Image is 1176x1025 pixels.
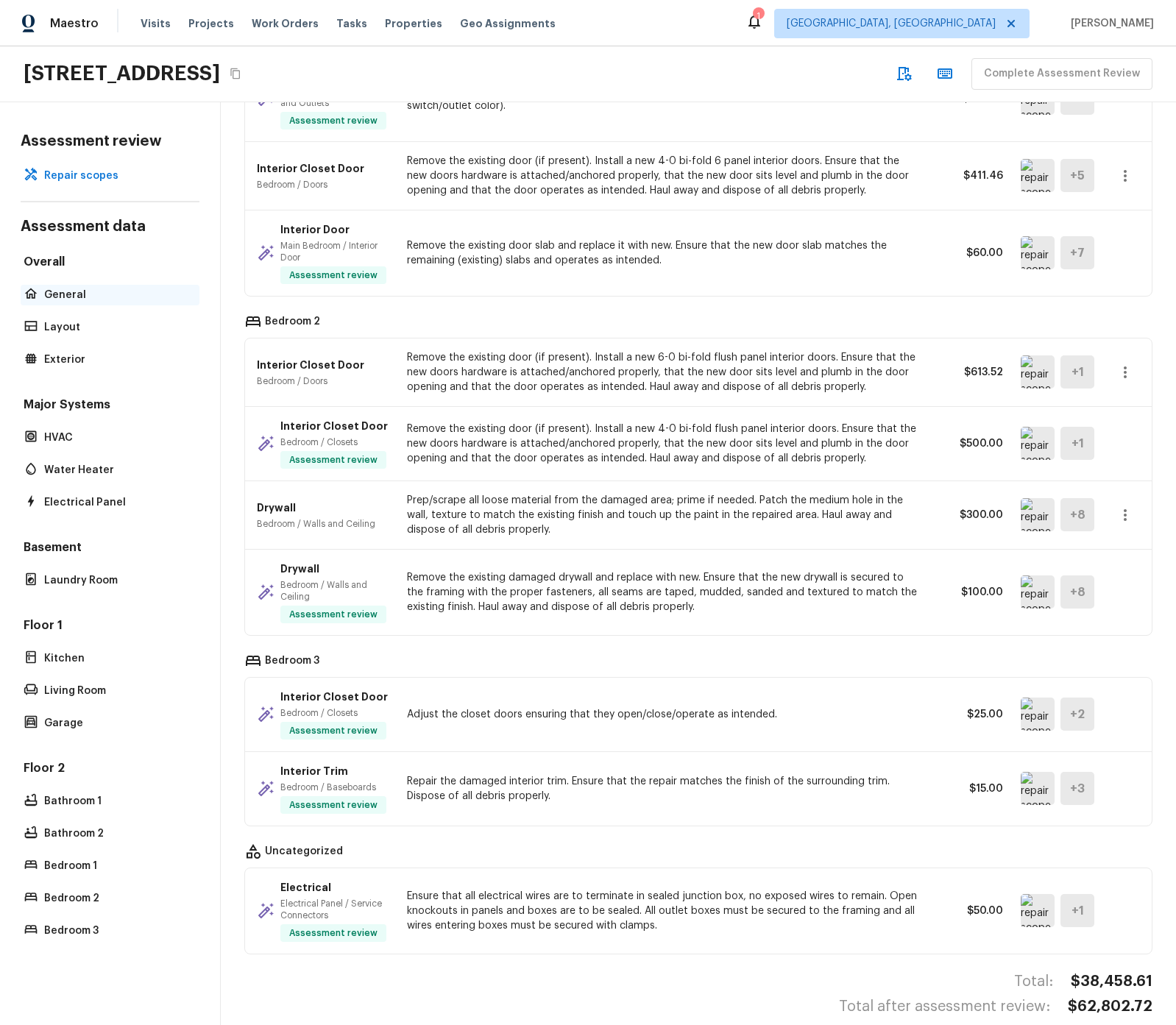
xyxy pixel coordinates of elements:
[280,707,388,719] p: Bedroom / Closets
[44,826,191,841] p: Bathroom 2
[1021,236,1055,269] img: repair scope asset
[280,436,388,448] p: Bedroom / Closets
[937,436,1003,451] p: $500.00
[44,859,191,873] p: Bedroom 1
[44,891,191,906] p: Bedroom 2
[21,132,199,151] h4: Assessment review
[1070,781,1085,797] h5: + 3
[257,161,364,176] p: Interior Closet Door
[937,904,1003,918] p: $50.00
[44,794,191,809] p: Bathroom 1
[1021,159,1055,192] img: repair scope asset
[44,923,191,938] p: Bedroom 3
[1070,584,1085,600] h5: + 8
[44,495,191,510] p: Electrical Panel
[385,16,442,31] span: Properties
[141,16,171,31] span: Visits
[1071,972,1152,991] h4: $38,458.61
[265,314,320,332] p: Bedroom 2
[283,723,383,738] span: Assessment review
[1071,903,1084,919] h5: + 1
[24,60,220,87] h2: [STREET_ADDRESS]
[460,16,556,31] span: Geo Assignments
[44,320,191,335] p: Layout
[1014,972,1053,991] h4: Total:
[1021,427,1055,460] img: repair scope asset
[21,254,199,273] h5: Overall
[280,880,389,895] p: Electrical
[21,539,199,558] h5: Basement
[280,579,389,603] p: Bedroom / Walls and Ceiling
[1068,997,1152,1016] h4: $62,802.72
[280,764,386,778] p: Interior Trim
[21,217,199,239] h4: Assessment data
[280,561,389,576] p: Drywall
[226,64,245,83] button: Copy Address
[44,684,191,698] p: Living Room
[1070,507,1085,523] h5: + 8
[280,781,386,793] p: Bedroom / Baseboards
[21,617,199,636] h5: Floor 1
[407,570,919,614] p: Remove the existing damaged drywall and replace with new. Ensure that the new drywall is secured ...
[937,169,1003,183] p: $411.46
[937,365,1003,380] p: $613.52
[1065,16,1154,31] span: [PERSON_NAME]
[787,16,996,31] span: [GEOGRAPHIC_DATA], [GEOGRAPHIC_DATA]
[44,352,191,367] p: Exterior
[257,500,375,515] p: Drywall
[280,240,389,263] p: Main Bedroom / Interior Door
[1021,498,1055,531] img: repair scope asset
[283,453,383,467] span: Assessment review
[257,179,364,191] p: Bedroom / Doors
[44,430,191,445] p: HVAC
[407,350,919,394] p: Remove the existing door (if present). Install a new 6-0 bi-fold flush panel interior doors. Ensu...
[283,113,383,128] span: Assessment review
[44,573,191,588] p: Laundry Room
[937,781,1003,796] p: $15.00
[937,246,1003,260] p: $60.00
[1070,706,1085,723] h5: + 2
[753,9,763,24] div: 1
[252,16,319,31] span: Work Orders
[283,926,383,940] span: Assessment review
[937,585,1003,600] p: $100.00
[283,798,383,812] span: Assessment review
[1021,698,1055,731] img: repair scope asset
[21,760,199,779] h5: Floor 2
[21,397,199,416] h5: Major Systems
[188,16,234,31] span: Projects
[257,358,364,372] p: Interior Closet Door
[937,707,1003,722] p: $25.00
[257,518,375,530] p: Bedroom / Walls and Ceiling
[280,222,389,237] p: Interior Door
[407,493,919,537] p: Prep/scrape all loose material from the damaged area; prime if needed. Patch the medium hole in t...
[407,889,919,933] p: Ensure that all electrical wires are to terminate in sealed junction box, no exposed wires to rem...
[407,707,919,722] p: Adjust the closet doors ensuring that they open/close/operate as intended.
[407,422,919,466] p: Remove the existing door (if present). Install a new 4-0 bi-fold flush panel interior doors. Ensu...
[44,716,191,731] p: Garage
[44,463,191,478] p: Water Heater
[44,651,191,666] p: Kitchen
[280,898,389,921] p: Electrical Panel / Service Connectors
[1070,245,1085,261] h5: + 7
[407,154,919,198] p: Remove the existing door (if present). Install a new 4-0 bi-fold 6 panel interior doors. Ensure t...
[937,508,1003,522] p: $300.00
[283,268,383,283] span: Assessment review
[280,419,388,433] p: Interior Closet Door
[839,997,1050,1016] h4: Total after assessment review:
[283,607,383,622] span: Assessment review
[1071,364,1084,380] h5: + 1
[1021,575,1055,609] img: repair scope asset
[265,653,319,671] p: Bedroom 3
[407,774,919,804] p: Repair the damaged interior trim. Ensure that the repair matches the finish of the surrounding tr...
[1070,168,1085,184] h5: + 5
[336,18,367,29] span: Tasks
[407,238,919,268] p: Remove the existing door slab and replace it with new. Ensure that the new door slab matches the ...
[265,844,343,862] p: Uncategorized
[44,169,191,183] p: Repair scopes
[1021,772,1055,805] img: repair scope asset
[44,288,191,302] p: General
[257,375,364,387] p: Bedroom / Doors
[1021,894,1055,927] img: repair scope asset
[280,689,388,704] p: Interior Closet Door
